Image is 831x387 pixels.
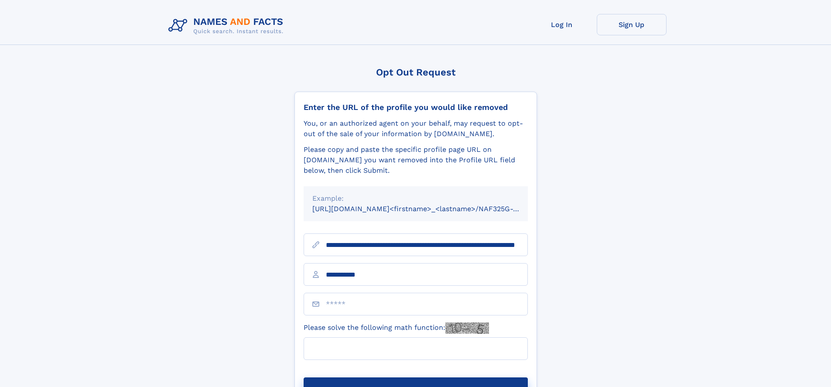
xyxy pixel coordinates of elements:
[597,14,667,35] a: Sign Up
[294,67,537,78] div: Opt Out Request
[312,205,544,213] small: [URL][DOMAIN_NAME]<firstname>_<lastname>/NAF325G-xxxxxxxx
[527,14,597,35] a: Log In
[304,118,528,139] div: You, or an authorized agent on your behalf, may request to opt-out of the sale of your informatio...
[165,14,291,38] img: Logo Names and Facts
[312,193,519,204] div: Example:
[304,103,528,112] div: Enter the URL of the profile you would like removed
[304,144,528,176] div: Please copy and paste the specific profile page URL on [DOMAIN_NAME] you want removed into the Pr...
[304,322,489,334] label: Please solve the following math function:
